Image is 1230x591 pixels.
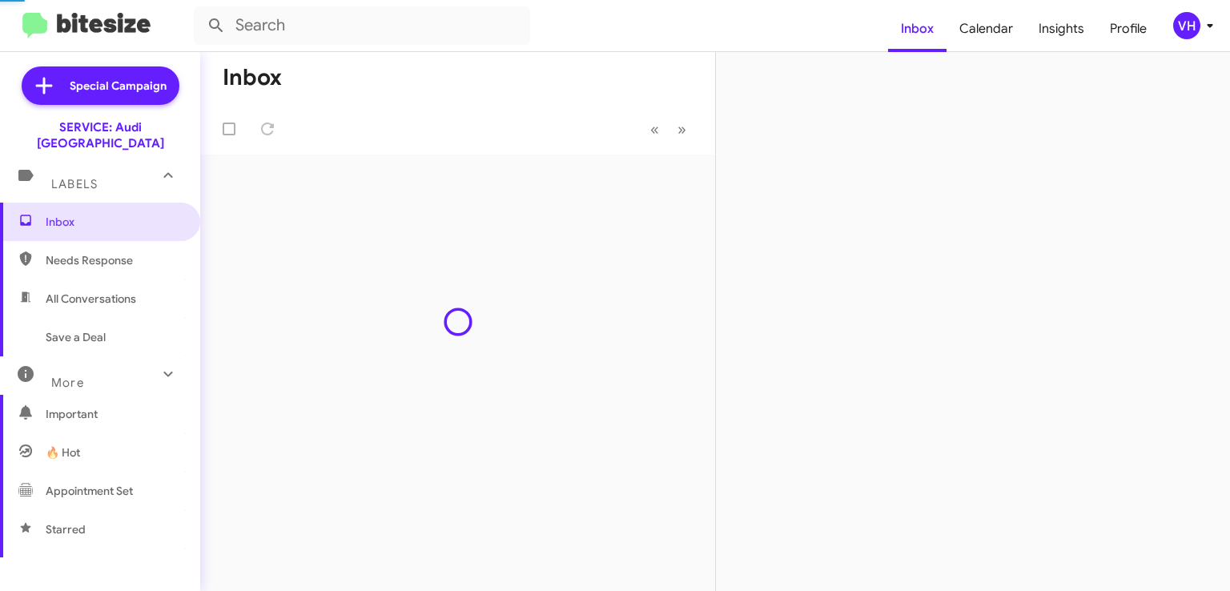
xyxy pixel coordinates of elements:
[46,406,182,422] span: Important
[46,483,133,499] span: Appointment Set
[194,6,530,45] input: Search
[51,376,84,390] span: More
[46,329,106,345] span: Save a Deal
[46,214,182,230] span: Inbox
[46,291,136,307] span: All Conversations
[677,119,686,139] span: »
[22,66,179,105] a: Special Campaign
[1026,6,1097,52] a: Insights
[650,119,659,139] span: «
[46,444,80,460] span: 🔥 Hot
[1173,12,1200,39] div: VH
[1097,6,1160,52] a: Profile
[668,113,696,146] button: Next
[888,6,947,52] a: Inbox
[46,252,182,268] span: Needs Response
[51,177,98,191] span: Labels
[1160,12,1212,39] button: VH
[223,65,282,90] h1: Inbox
[947,6,1026,52] a: Calendar
[46,521,86,537] span: Starred
[641,113,696,146] nav: Page navigation example
[70,78,167,94] span: Special Campaign
[641,113,669,146] button: Previous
